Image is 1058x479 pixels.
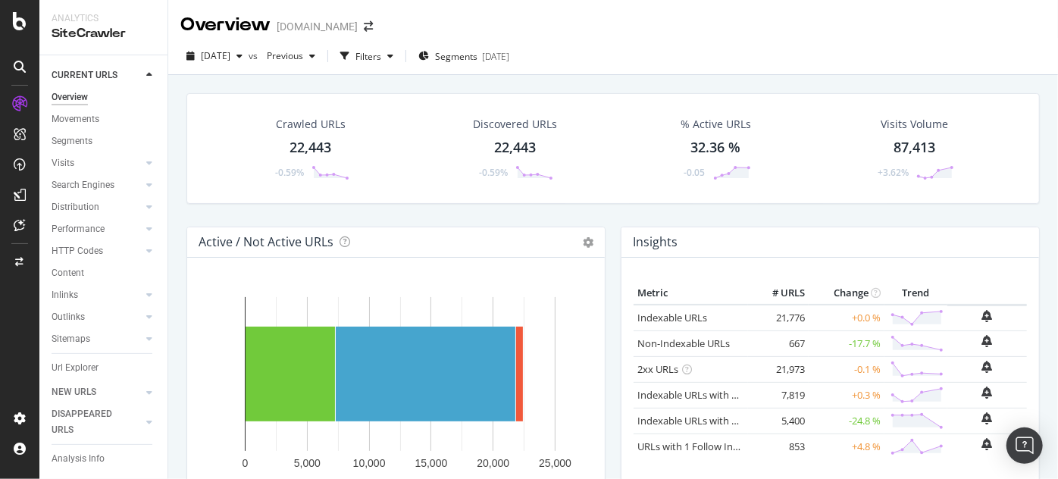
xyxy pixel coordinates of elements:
h4: Insights [633,232,678,252]
a: Non-Indexable URLs [637,337,730,350]
text: 15,000 [415,457,447,469]
td: -24.8 % [809,408,884,434]
div: bell-plus [982,335,993,347]
td: -17.7 % [809,330,884,356]
td: -0.1 % [809,356,884,382]
td: 667 [748,330,809,356]
a: CURRENT URLS [52,67,142,83]
div: bell-plus [982,412,993,424]
text: 0 [243,457,249,469]
text: 20,000 [477,457,509,469]
a: Url Explorer [52,360,157,376]
a: Indexable URLs [637,311,707,324]
span: vs [249,49,261,62]
text: 10,000 [353,457,386,469]
div: 22,443 [290,138,331,158]
div: 22,443 [494,138,536,158]
a: Performance [52,221,142,237]
div: bell-plus [982,387,993,399]
td: 7,819 [748,382,809,408]
div: 32.36 % [691,138,741,158]
span: 2025 Aug. 18th [201,49,230,62]
text: 25,000 [539,457,571,469]
div: bell-plus [982,361,993,373]
div: Analysis Info [52,451,105,467]
div: bell-plus [982,438,993,450]
a: HTTP Codes [52,243,142,259]
div: Sitemaps [52,331,90,347]
a: NEW URLS [52,384,142,400]
div: Overview [52,89,88,105]
th: Metric [634,282,748,305]
a: Sitemaps [52,331,142,347]
div: Analytics [52,12,155,25]
div: arrow-right-arrow-left [364,21,373,32]
th: Change [809,282,884,305]
a: Indexable URLs with Bad H1 [637,388,764,402]
a: Movements [52,111,157,127]
a: URLs with 1 Follow Inlink [637,440,749,453]
td: +0.3 % [809,382,884,408]
div: Movements [52,111,99,127]
a: Analysis Info [52,451,157,467]
td: 853 [748,434,809,459]
a: Inlinks [52,287,142,303]
div: Inlinks [52,287,78,303]
span: Segments [435,50,477,63]
a: Search Engines [52,177,142,193]
a: Segments [52,133,157,149]
a: Visits [52,155,142,171]
div: HTTP Codes [52,243,103,259]
div: Open Intercom Messenger [1006,427,1043,464]
div: % Active URLs [681,117,751,132]
div: CURRENT URLS [52,67,117,83]
text: 5,000 [294,457,321,469]
a: Overview [52,89,157,105]
div: -0.59% [275,166,304,179]
div: bell-plus [982,310,993,322]
button: Previous [261,44,321,68]
div: Overview [180,12,271,38]
td: 5,400 [748,408,809,434]
div: Url Explorer [52,360,99,376]
div: Crawled URLs [276,117,346,132]
div: NEW URLS [52,384,96,400]
div: Content [52,265,84,281]
div: [DOMAIN_NAME] [277,19,358,34]
a: Outlinks [52,309,142,325]
div: Search Engines [52,177,114,193]
div: Outlinks [52,309,85,325]
a: Distribution [52,199,142,215]
div: Discovered URLs [473,117,557,132]
div: 87,413 [894,138,935,158]
div: [DATE] [482,50,509,63]
a: DISAPPEARED URLS [52,406,142,438]
div: Filters [355,50,381,63]
button: [DATE] [180,44,249,68]
span: Previous [261,49,303,62]
td: +4.8 % [809,434,884,459]
th: # URLS [748,282,809,305]
div: -0.05 [684,166,706,179]
div: -0.59% [479,166,508,179]
button: Segments[DATE] [412,44,515,68]
a: Content [52,265,157,281]
a: 2xx URLs [637,362,678,376]
div: Segments [52,133,92,149]
div: Distribution [52,199,99,215]
a: Indexable URLs with Bad Description [637,414,803,427]
button: Filters [334,44,399,68]
th: Trend [884,282,947,305]
td: +0.0 % [809,305,884,331]
div: DISAPPEARED URLS [52,406,128,438]
div: Visits [52,155,74,171]
td: 21,776 [748,305,809,331]
i: Options [583,237,593,248]
div: SiteCrawler [52,25,155,42]
h4: Active / Not Active URLs [199,232,333,252]
div: Performance [52,221,105,237]
td: 21,973 [748,356,809,382]
div: +3.62% [878,166,909,179]
div: Visits Volume [881,117,948,132]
